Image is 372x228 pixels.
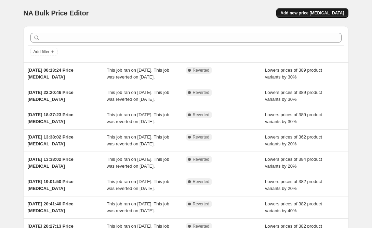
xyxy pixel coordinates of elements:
span: Lowers prices of 382 product variants by 40% [265,201,322,213]
span: This job ran on [DATE]. This job was reverted on [DATE]. [107,68,169,80]
span: This job ran on [DATE]. This job was reverted on [DATE]. [107,157,169,169]
span: [DATE] 18:37:23 Price [MEDICAL_DATA] [28,112,74,124]
button: Add filter [30,48,58,56]
span: [DATE] 19:01:50 Price [MEDICAL_DATA] [28,179,74,191]
span: Lowers prices of 389 product variants by 30% [265,90,322,102]
span: Reverted [193,112,210,118]
span: This job ran on [DATE]. This job was reverted on [DATE]. [107,112,169,124]
span: Add new price [MEDICAL_DATA] [280,10,344,16]
span: Lowers prices of 389 product variants by 30% [265,112,322,124]
span: Reverted [193,179,210,184]
span: [DATE] 20:41:40 Price [MEDICAL_DATA] [28,201,74,213]
span: Lowers prices of 382 product variants by 20% [265,179,322,191]
span: [DATE] 13:38:02 Price [MEDICAL_DATA] [28,157,74,169]
span: This job ran on [DATE]. This job was reverted on [DATE]. [107,179,169,191]
span: This job ran on [DATE]. This job was reverted on [DATE]. [107,201,169,213]
span: Lowers prices of 389 product variants by 30% [265,68,322,80]
span: NA Bulk Price Editor [24,9,89,17]
span: Reverted [193,90,210,95]
span: Reverted [193,201,210,207]
span: Reverted [193,157,210,162]
span: Add filter [34,49,50,55]
span: Lowers prices of 384 product variants by 20% [265,157,322,169]
span: [DATE] 22:20:46 Price [MEDICAL_DATA] [28,90,74,102]
span: [DATE] 13:38:02 Price [MEDICAL_DATA] [28,134,74,146]
span: Reverted [193,68,210,73]
button: Add new price [MEDICAL_DATA] [276,8,348,18]
span: Lowers prices of 362 product variants by 20% [265,134,322,146]
span: This job ran on [DATE]. This job was reverted on [DATE]. [107,134,169,146]
span: This job ran on [DATE]. This job was reverted on [DATE]. [107,90,169,102]
span: Reverted [193,134,210,140]
span: [DATE] 00:13:24 Price [MEDICAL_DATA] [28,68,74,80]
